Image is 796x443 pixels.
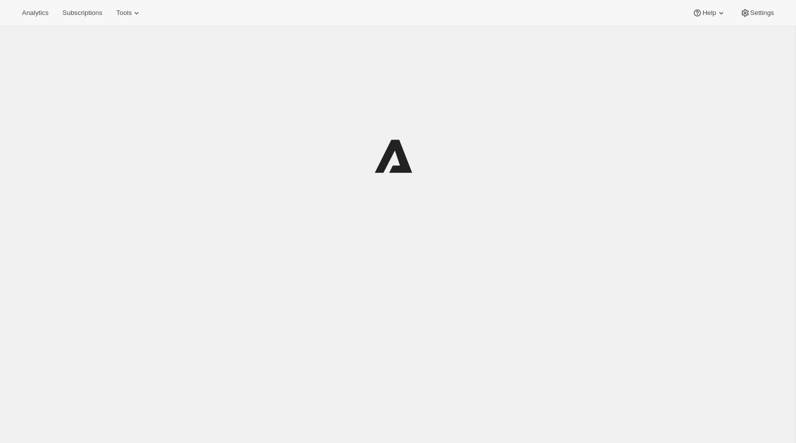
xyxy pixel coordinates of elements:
span: Subscriptions [62,9,102,17]
button: Settings [734,6,780,20]
span: Tools [116,9,132,17]
span: Help [702,9,716,17]
button: Tools [110,6,148,20]
button: Help [686,6,732,20]
button: Analytics [16,6,54,20]
span: Analytics [22,9,48,17]
span: Settings [750,9,774,17]
button: Subscriptions [56,6,108,20]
